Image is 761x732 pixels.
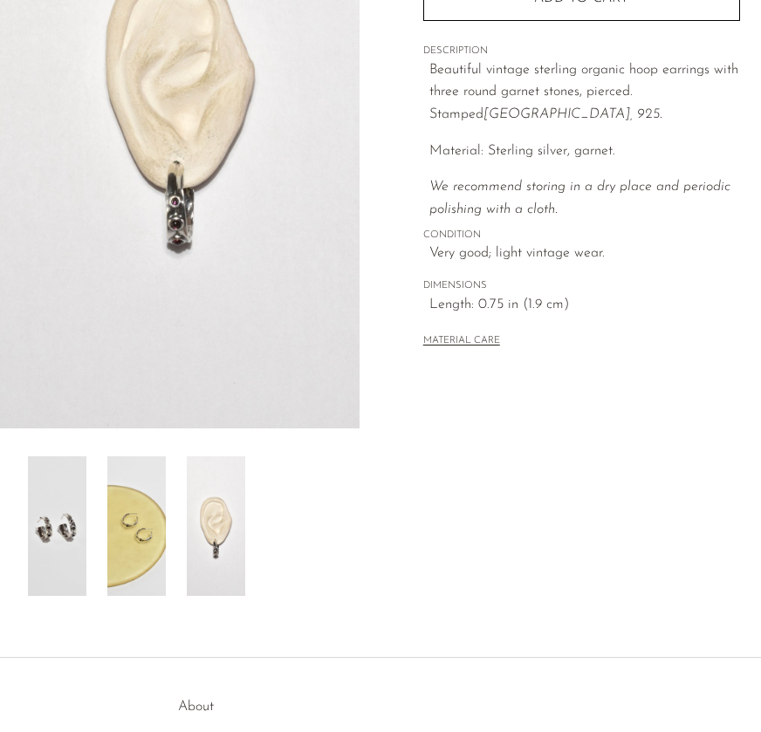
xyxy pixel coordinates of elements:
[429,180,730,216] i: We recommend storing in a dry place and periodic polishing with a cloth.
[423,44,740,59] span: DESCRIPTION
[187,456,245,596] img: Garnet Hoop Earrings
[423,278,740,294] span: DIMENSIONS
[429,140,740,163] p: Material: Sterling silver, garnet.
[107,456,166,596] img: Garnet Hoop Earrings
[28,456,86,596] img: Garnet Hoop Earrings
[429,59,740,127] p: Beautiful vintage sterling organic hoop earrings with three round garnet stones, pierced. Stamped
[429,294,740,317] span: Length: 0.75 in (1.9 cm)
[423,335,500,348] button: MATERIAL CARE
[178,700,214,714] a: About
[429,243,740,265] span: Very good; light vintage wear.
[483,107,662,121] em: [GEOGRAPHIC_DATA], 925.
[423,228,740,243] span: CONDITION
